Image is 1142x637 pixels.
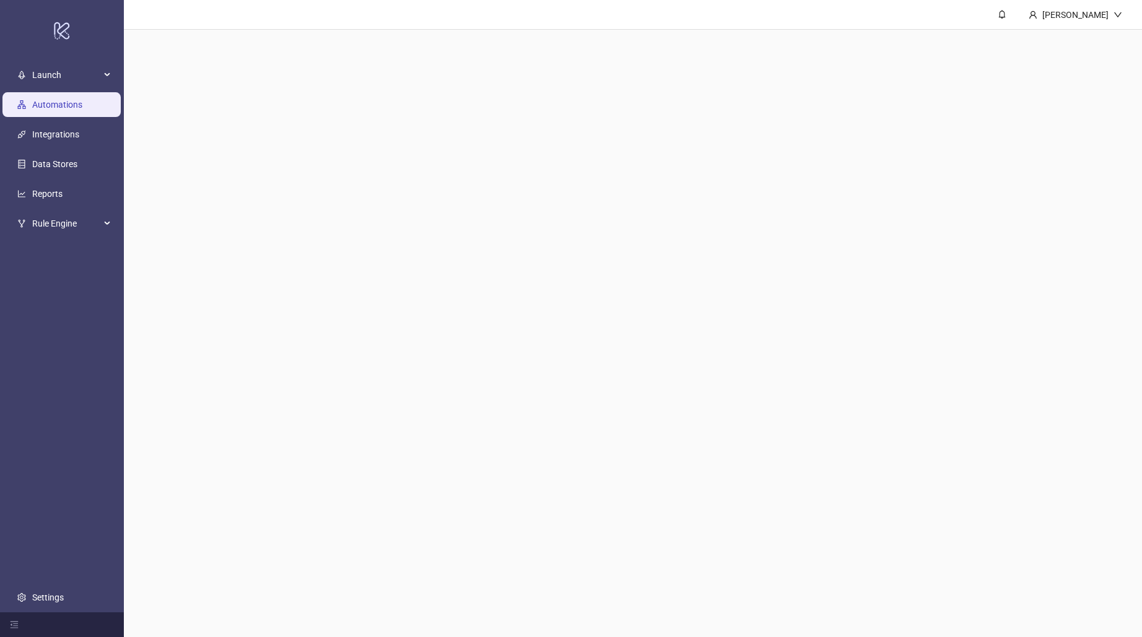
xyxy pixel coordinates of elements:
[1029,11,1037,19] span: user
[10,620,19,629] span: menu-fold
[32,592,64,602] a: Settings
[32,211,100,236] span: Rule Engine
[32,189,63,199] a: Reports
[32,159,77,169] a: Data Stores
[1037,8,1114,22] div: [PERSON_NAME]
[32,63,100,87] span: Launch
[17,71,26,79] span: rocket
[17,219,26,228] span: fork
[32,100,82,110] a: Automations
[998,10,1006,19] span: bell
[32,129,79,139] a: Integrations
[1114,11,1122,19] span: down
